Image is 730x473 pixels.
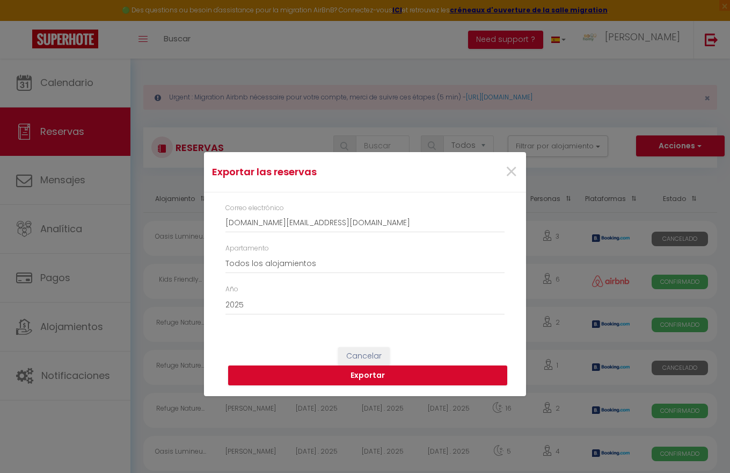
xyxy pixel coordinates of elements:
[505,156,518,188] span: ×
[212,164,411,180] h4: Exportar las reservas
[225,243,269,254] label: Apartamento
[225,284,238,295] label: Año
[505,161,518,184] button: Close
[338,347,390,365] button: Cancelar
[9,4,41,37] button: Ouvrir le widget de chat LiveChat
[225,203,284,213] label: Correo electrónico
[228,365,507,386] button: Exportar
